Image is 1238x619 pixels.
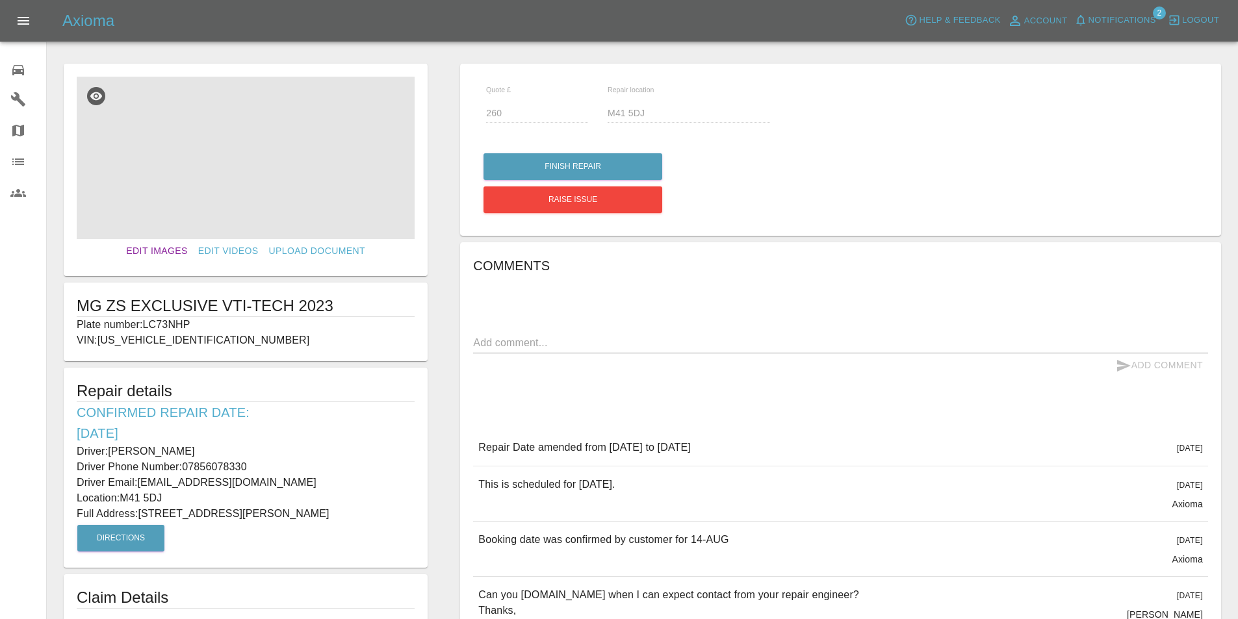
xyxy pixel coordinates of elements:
p: Location: M41 5DJ [77,490,415,506]
a: Upload Document [264,239,370,263]
span: Repair location [608,86,654,94]
p: Axioma [1172,553,1203,566]
button: Open drawer [8,5,39,36]
button: Notifications [1071,10,1159,31]
p: Booking date was confirmed by customer for 14-AUG [478,532,729,548]
span: [DATE] [1177,444,1203,453]
a: Edit Videos [193,239,264,263]
button: Finish Repair [484,153,662,180]
a: Edit Images [121,239,192,263]
p: Repair Date amended from [DATE] to [DATE] [478,440,691,455]
h1: Claim Details [77,587,415,608]
p: Driver Phone Number: 07856078330 [77,459,415,475]
span: Notifications [1089,13,1156,28]
p: This is scheduled for [DATE]. [478,477,615,492]
span: [DATE] [1177,536,1203,545]
button: Directions [77,525,164,551]
p: Plate number: LC73NHP [77,317,415,333]
button: Raise issue [484,186,662,213]
p: Driver Email: [EMAIL_ADDRESS][DOMAIN_NAME] [77,475,415,490]
span: Help & Feedback [919,13,1000,28]
h6: Confirmed Repair Date: [DATE] [77,402,415,444]
span: [DATE] [1177,591,1203,600]
p: Axioma [1172,498,1203,511]
img: 74ec9e18-4a17-4690-999a-2d1ce7e5e369 [77,77,415,239]
a: Account [1004,10,1071,31]
button: Help & Feedback [901,10,1003,31]
h1: MG ZS EXCLUSIVE VTI-TECH 2023 [77,296,415,316]
p: VIN: [US_VEHICLE_IDENTIFICATION_NUMBER] [77,333,415,348]
span: Logout [1182,13,1219,28]
span: Quote £ [486,86,511,94]
h5: Axioma [62,10,114,31]
span: [DATE] [1177,481,1203,490]
p: Full Address: [STREET_ADDRESS][PERSON_NAME] [77,506,415,522]
h5: Repair details [77,381,415,401]
p: Driver: [PERSON_NAME] [77,444,415,459]
button: Logout [1165,10,1222,31]
span: Account [1024,14,1068,29]
span: 2 [1153,6,1166,19]
h6: Comments [473,255,1208,276]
